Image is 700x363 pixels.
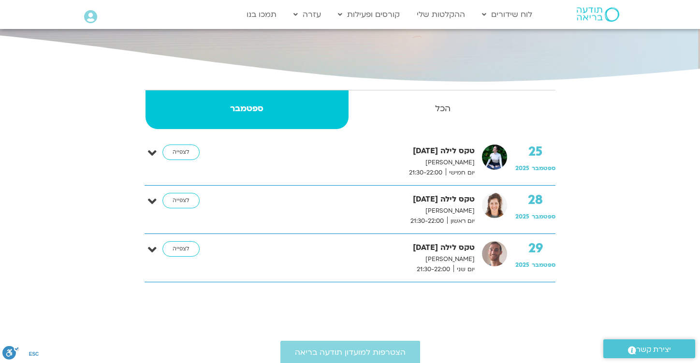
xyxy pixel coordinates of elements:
[412,5,470,24] a: ההקלטות שלי
[532,213,555,220] span: ספטמבר
[162,193,200,208] a: לצפייה
[515,164,529,172] span: 2025
[577,7,619,22] img: תודעה בריאה
[406,168,446,178] span: 21:30-22:00
[146,102,349,116] strong: ספטמבר
[532,261,555,269] span: ספטמבר
[515,145,555,159] strong: 25
[350,102,536,116] strong: הכל
[515,261,529,269] span: 2025
[515,213,529,220] span: 2025
[221,206,475,216] p: [PERSON_NAME]
[221,241,475,254] strong: טקס לילה [DATE]
[413,264,453,275] span: 21:30-22:00
[162,241,200,257] a: לצפייה
[221,158,475,168] p: [PERSON_NAME]
[162,145,200,160] a: לצפייה
[447,216,475,226] span: יום ראשון
[146,90,349,129] a: ספטמבר
[446,168,475,178] span: יום חמישי
[221,193,475,206] strong: טקס לילה [DATE]
[532,164,555,172] span: ספטמבר
[477,5,537,24] a: לוח שידורים
[453,264,475,275] span: יום שני
[333,5,405,24] a: קורסים ופעילות
[221,254,475,264] p: [PERSON_NAME]
[636,343,671,356] span: יצירת קשר
[603,339,695,358] a: יצירת קשר
[350,90,536,129] a: הכל
[515,241,555,256] strong: 29
[407,216,447,226] span: 21:30-22:00
[242,5,281,24] a: תמכו בנו
[295,348,406,357] span: הצטרפות למועדון תודעה בריאה
[289,5,326,24] a: עזרה
[221,145,475,158] strong: טקס לילה [DATE]
[515,193,555,207] strong: 28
